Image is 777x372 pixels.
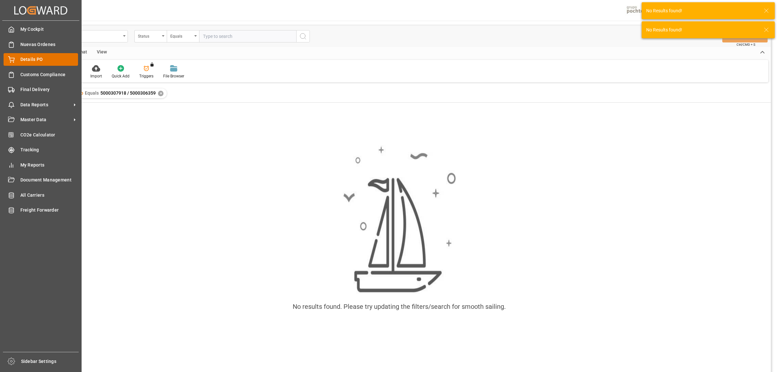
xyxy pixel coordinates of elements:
[293,302,506,311] div: No results found. Please try updating the filters/search for smooth sailing.
[4,189,78,201] a: All Carriers
[158,91,163,96] div: ✕
[4,23,78,36] a: My Cockpit
[21,358,79,365] span: Sidebar Settings
[170,32,192,39] div: Equals
[20,192,78,199] span: All Carriers
[625,5,657,16] img: pochtecaImg.jpg_1689854062.jpg
[90,73,102,79] div: Import
[646,27,758,33] div: No Results found!
[4,53,78,66] a: Details PO
[4,128,78,141] a: CO2e Calculator
[20,116,72,123] span: Master Data
[296,30,310,42] button: search button
[737,42,755,47] span: Ctrl/CMD + S
[20,86,78,93] span: Final Delivery
[4,83,78,96] a: Final Delivery
[20,162,78,169] span: My Reports
[343,145,456,294] img: smooth_sailing.jpeg
[4,174,78,186] a: Document Management
[20,41,78,48] span: Nuevas Ordenes
[134,30,167,42] button: open menu
[4,204,78,216] a: Freight Forwarder
[20,56,78,63] span: Details PO
[20,146,78,153] span: Tracking
[20,71,78,78] span: Customs Compliance
[20,101,72,108] span: Data Reports
[199,30,296,42] input: Type to search
[85,90,99,96] span: Equals
[20,177,78,183] span: Document Management
[138,32,160,39] div: Status
[100,90,156,96] span: 5000307918 / 5000306359
[646,7,758,14] div: No Results found!
[20,132,78,138] span: CO2e Calculator
[4,38,78,51] a: Nuevas Ordenes
[163,73,184,79] div: File Browser
[112,73,129,79] div: Quick Add
[92,47,112,58] div: View
[20,26,78,33] span: My Cockpit
[20,207,78,214] span: Freight Forwarder
[4,144,78,156] a: Tracking
[4,158,78,171] a: My Reports
[167,30,199,42] button: open menu
[4,68,78,81] a: Customs Compliance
